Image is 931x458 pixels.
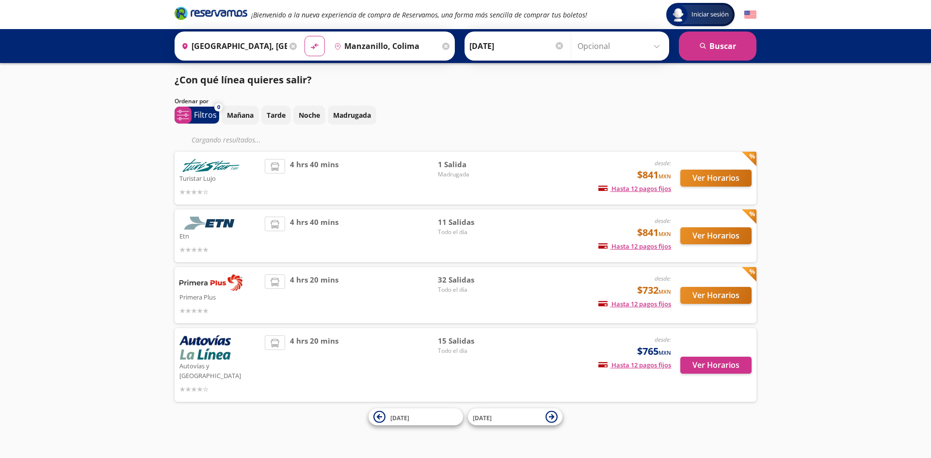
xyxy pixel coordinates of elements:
small: MXN [658,349,671,356]
button: [DATE] [468,409,562,426]
span: 4 hrs 40 mins [290,159,338,197]
span: $841 [637,168,671,182]
input: Buscar Origen [177,34,287,58]
p: Noche [299,110,320,120]
button: Ver Horarios [680,357,752,374]
em: desde: [655,159,671,167]
p: Filtros [194,109,217,121]
button: Madrugada [328,106,376,125]
input: Opcional [578,34,664,58]
img: Autovías y La Línea [179,335,231,360]
small: MXN [658,230,671,237]
img: Primera Plus [179,274,242,291]
em: ¡Bienvenido a la nueva experiencia de compra de Reservamos, una forma más sencilla de comprar tus... [251,10,587,19]
span: 11 Salidas [438,217,506,228]
span: Hasta 12 pagos fijos [598,242,671,251]
a: Brand Logo [175,6,247,23]
p: ¿Con qué línea quieres salir? [175,73,312,87]
p: Turistar Lujo [179,172,260,184]
button: Buscar [679,32,756,61]
button: Ver Horarios [680,170,752,187]
span: Hasta 12 pagos fijos [598,361,671,369]
span: Todo el día [438,285,506,294]
button: Ver Horarios [680,227,752,244]
button: English [744,9,756,21]
span: 0 [217,103,220,111]
p: Mañana [227,110,254,120]
span: Iniciar sesión [688,10,733,19]
span: 1 Salida [438,159,506,170]
p: Madrugada [333,110,371,120]
span: 4 hrs 20 mins [290,335,338,395]
i: Brand Logo [175,6,247,20]
span: Madrugada [438,170,506,179]
span: Todo el día [438,347,506,355]
button: Ver Horarios [680,287,752,304]
span: 15 Salidas [438,335,506,347]
span: 4 hrs 20 mins [290,274,338,316]
button: Tarde [261,106,291,125]
span: $732 [637,283,671,298]
em: Cargando resultados ... [192,135,261,144]
span: Hasta 12 pagos fijos [598,300,671,308]
img: Etn [179,217,242,230]
p: Ordenar por [175,97,209,106]
button: [DATE] [369,409,463,426]
small: MXN [658,288,671,295]
span: [DATE] [473,413,492,422]
p: Etn [179,230,260,241]
button: 0Filtros [175,107,219,124]
input: Elegir Fecha [469,34,564,58]
span: 32 Salidas [438,274,506,285]
em: desde: [655,274,671,283]
p: Primera Plus [179,291,260,302]
em: desde: [655,217,671,225]
small: MXN [658,173,671,180]
span: $841 [637,225,671,240]
span: 4 hrs 40 mins [290,217,338,255]
img: Turistar Lujo [179,159,242,172]
span: $765 [637,344,671,359]
span: [DATE] [390,413,409,422]
button: Noche [293,106,325,125]
input: Buscar Destino [330,34,440,58]
em: desde: [655,335,671,344]
span: Hasta 12 pagos fijos [598,184,671,193]
button: Mañana [222,106,259,125]
p: Autovías y [GEOGRAPHIC_DATA] [179,360,260,380]
span: Todo el día [438,228,506,237]
p: Tarde [267,110,286,120]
